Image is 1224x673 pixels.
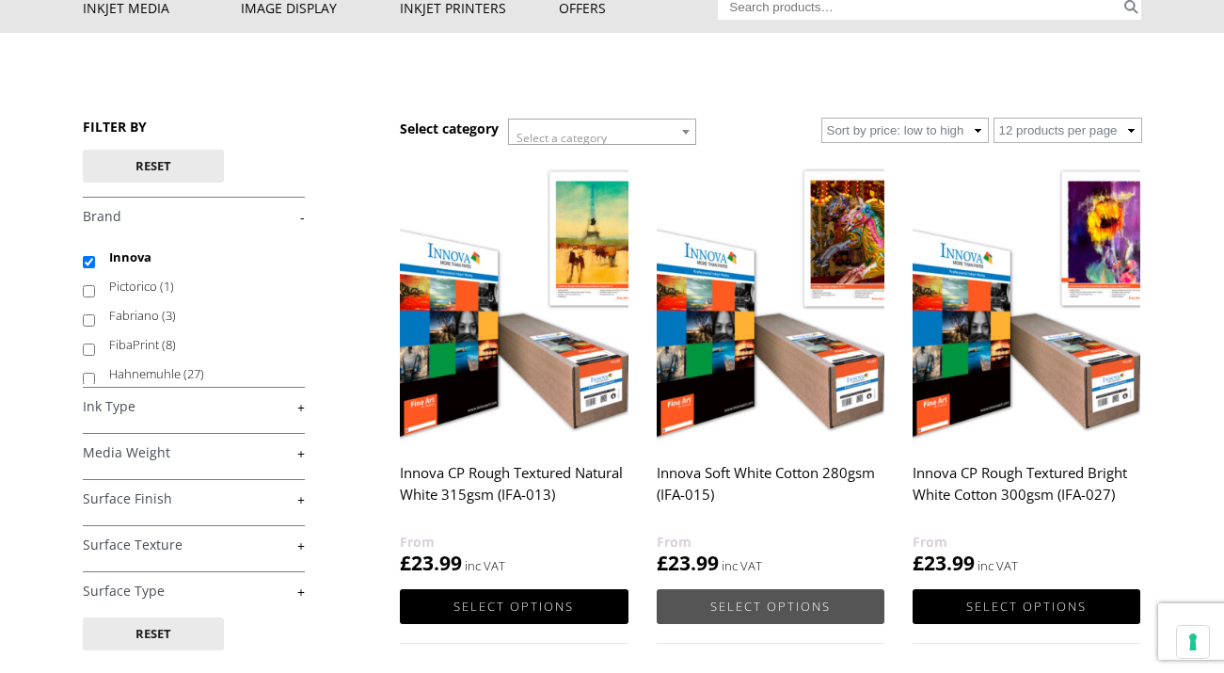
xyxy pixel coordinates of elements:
a: + [83,398,305,416]
span: £ [400,550,411,576]
h3: FILTER BY [83,118,305,136]
h2: Innova Soft White Cotton 280gsm (IFA-015) [657,456,884,531]
a: Innova CP Rough Textured Natural White 315gsm (IFA-013) £23.99 [400,158,628,577]
a: + [83,583,305,601]
a: Select options for “Innova Soft White Cotton 280gsm (IFA-015)” [657,589,884,624]
span: Select a category [517,130,607,146]
label: Pictorico [109,272,287,301]
button: Your consent preferences for tracking technologies [1177,626,1209,658]
select: Shop order [821,118,989,143]
a: - [83,208,305,226]
a: + [83,490,305,508]
bdi: 23.99 [400,550,462,576]
h4: Brand [83,197,305,234]
span: £ [913,550,924,576]
button: Reset [83,617,224,650]
span: £ [657,550,668,576]
a: Innova Soft White Cotton 280gsm (IFA-015) £23.99 [657,158,884,577]
h4: Ink Type [83,387,305,425]
label: Hahnemuhle [109,360,287,389]
span: (8) [162,336,176,353]
label: FibaPrint [109,330,287,360]
a: Innova CP Rough Textured Bright White Cotton 300gsm (IFA-027) £23.99 [913,158,1140,577]
img: Innova CP Rough Textured Bright White Cotton 300gsm (IFA-027) [913,158,1140,443]
a: + [83,537,305,554]
a: + [83,444,305,462]
span: (27) [183,365,204,382]
label: Fabriano [109,301,287,330]
h4: Media Weight [83,433,305,471]
img: Innova CP Rough Textured Natural White 315gsm (IFA-013) [400,158,628,443]
label: Innova [109,243,287,272]
h3: Select category [400,120,499,137]
h2: Innova CP Rough Textured Bright White Cotton 300gsm (IFA-027) [913,456,1140,531]
span: (3) [162,307,176,324]
h2: Innova CP Rough Textured Natural White 315gsm (IFA-013) [400,456,628,531]
img: Innova Soft White Cotton 280gsm (IFA-015) [657,158,884,443]
h4: Surface Texture [83,525,305,563]
bdi: 23.99 [913,550,975,576]
bdi: 23.99 [657,550,719,576]
a: Select options for “Innova CP Rough Textured Natural White 315gsm (IFA-013)” [400,589,628,624]
button: Reset [83,150,224,183]
span: (1) [160,278,174,295]
h4: Surface Type [83,571,305,609]
a: Select options for “Innova CP Rough Textured Bright White Cotton 300gsm (IFA-027)” [913,589,1140,624]
h4: Surface Finish [83,479,305,517]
